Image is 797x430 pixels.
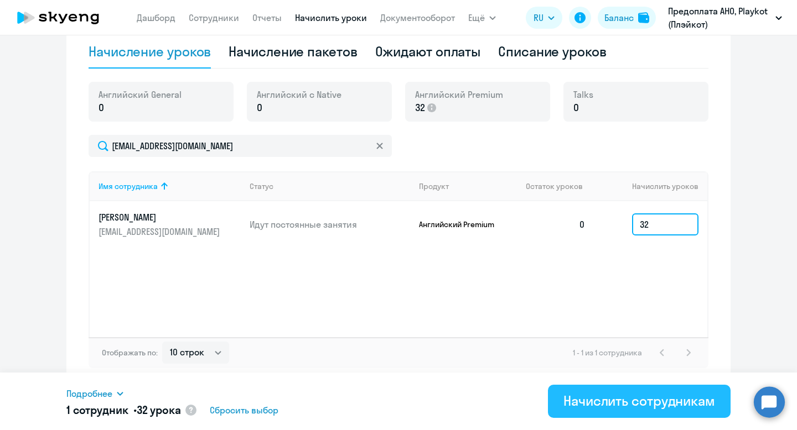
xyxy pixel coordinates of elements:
[66,387,112,400] span: Подробнее
[137,403,181,417] span: 32 урока
[663,4,788,31] button: Предоплата АНО, Playkot (Плэйкот)
[375,43,481,60] div: Ожидают оплаты
[573,88,593,101] span: Talks
[573,348,642,358] span: 1 - 1 из 1 сотрудника
[229,43,357,60] div: Начисление пакетов
[210,403,278,417] span: Сбросить выбор
[189,12,239,23] a: Сотрудники
[415,101,425,115] span: 32
[99,211,222,223] p: [PERSON_NAME]
[99,181,241,191] div: Имя сотрудника
[89,135,392,157] input: Поиск по имени, email, продукту или статусу
[526,7,562,29] button: RU
[604,11,634,24] div: Баланс
[99,211,241,238] a: [PERSON_NAME][EMAIL_ADDRESS][DOMAIN_NAME]
[594,171,707,201] th: Начислить уроков
[89,43,211,60] div: Начисление уроков
[102,348,158,358] span: Отображать по:
[250,181,410,191] div: Статус
[99,226,222,238] p: [EMAIL_ADDRESS][DOMAIN_NAME]
[415,88,503,101] span: Английский Premium
[534,11,544,24] span: RU
[419,181,517,191] div: Продукт
[66,402,181,418] h5: 1 сотрудник •
[526,181,583,191] span: Остаток уроков
[250,181,273,191] div: Статус
[668,4,771,31] p: Предоплата АНО, Playkot (Плэйкот)
[99,181,158,191] div: Имя сотрудника
[548,385,731,418] button: Начислить сотрудникам
[573,101,579,115] span: 0
[419,181,449,191] div: Продукт
[468,11,485,24] span: Ещё
[638,12,649,23] img: balance
[137,12,175,23] a: Дашборд
[419,219,502,229] p: Английский Premium
[563,392,715,410] div: Начислить сотрудникам
[99,101,104,115] span: 0
[99,88,182,101] span: Английский General
[517,201,594,248] td: 0
[295,12,367,23] a: Начислить уроки
[250,218,410,230] p: Идут постоянные занятия
[257,101,262,115] span: 0
[526,181,594,191] div: Остаток уроков
[257,88,341,101] span: Английский с Native
[498,43,607,60] div: Списание уроков
[468,7,496,29] button: Ещё
[598,7,656,29] button: Балансbalance
[380,12,455,23] a: Документооборот
[252,12,282,23] a: Отчеты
